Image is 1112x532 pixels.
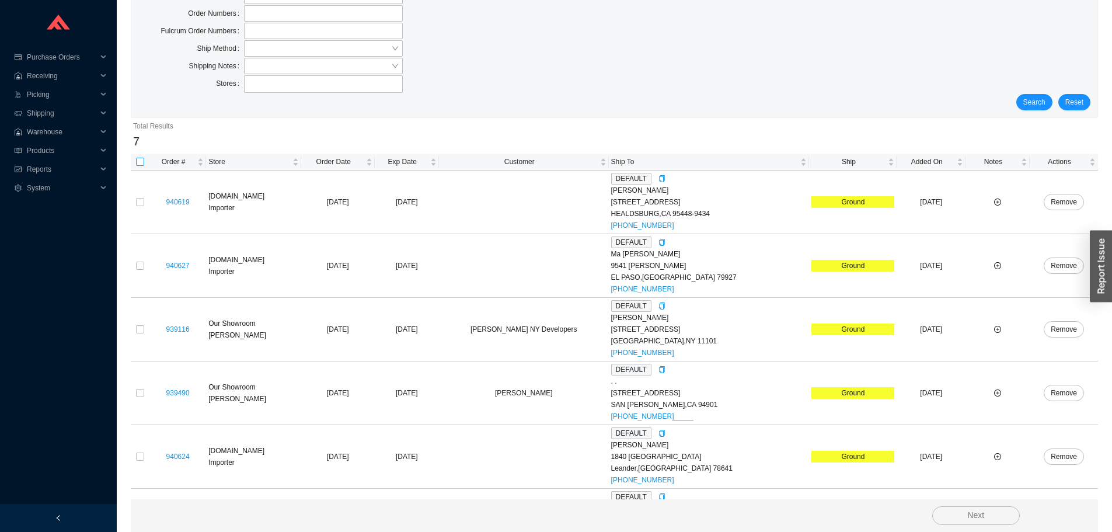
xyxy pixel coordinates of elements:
a: 940624 [166,453,190,461]
div: [DOMAIN_NAME] Importer [208,190,299,214]
a: 939116 [166,325,190,333]
div: [DATE] [377,451,437,463]
span: DEFAULT [611,427,651,439]
div: Ground [811,196,894,208]
th: Actions sortable [1030,154,1098,171]
span: Ship [811,156,886,168]
span: plus-circle [994,199,1001,206]
div: Ground [811,387,894,399]
td: [DATE] [301,171,375,234]
th: Order # sortable [149,154,206,171]
button: Next [932,506,1020,525]
label: Fulcrum Order Numbers [161,23,245,39]
span: copy [658,175,665,182]
div: Leander , [GEOGRAPHIC_DATA] 78641 [611,463,807,474]
a: [PHONE_NUMBER] [611,221,674,230]
span: Notes [968,156,1019,168]
td: [PERSON_NAME] NY Developers [439,298,609,361]
a: 940627 [166,262,190,270]
td: [DATE] [897,361,965,425]
span: Picking [27,85,97,104]
span: Search [1023,96,1045,108]
label: Stores [216,75,244,92]
span: Ship To [611,156,799,168]
td: [DATE] [301,298,375,361]
th: Notes sortable [965,154,1030,171]
span: Purchase Orders [27,48,97,67]
div: [DATE] [377,387,437,399]
span: Exp Date [377,156,428,168]
span: Order Date [304,156,364,168]
span: Actions [1032,156,1087,168]
th: Order Date sortable [301,154,375,171]
span: DEFAULT [611,364,651,375]
div: . . [611,375,807,387]
a: [PHONE_NUMBER] [611,476,674,484]
span: left [55,514,62,521]
td: [DATE] [301,425,375,489]
span: fund [14,166,22,173]
div: HEALDSBURG , CA 95448-9434 [611,208,807,220]
td: [DATE] [301,361,375,425]
span: Reports [27,160,97,179]
button: Remove [1044,194,1084,210]
td: [DATE] [301,234,375,298]
div: [DATE] [377,196,437,208]
div: [STREET_ADDRESS] [611,196,807,208]
td: [DATE] [897,171,965,234]
td: [DATE] [897,298,965,361]
span: Added On [899,156,954,168]
td: [PERSON_NAME] [439,361,609,425]
div: [DATE] [377,260,437,272]
a: [PHONE_NUMBER] [611,285,674,293]
div: [DOMAIN_NAME] Importer [208,445,299,468]
span: 7 [133,135,140,148]
div: 9541 [PERSON_NAME] [611,260,807,272]
th: Customer sortable [439,154,609,171]
a: [PHONE_NUMBER] [611,349,674,357]
button: Reset [1058,94,1090,110]
span: read [14,147,22,154]
div: [PERSON_NAME] [611,312,807,324]
div: Copy [658,491,665,503]
span: copy [658,430,665,437]
button: Search [1016,94,1052,110]
span: Customer [441,156,598,168]
div: Ground [811,260,894,272]
span: DEFAULT [611,237,651,248]
span: Reset [1065,96,1083,108]
div: [STREET_ADDRESS] [611,387,807,399]
div: [STREET_ADDRESS] [611,324,807,335]
span: DEFAULT [611,491,651,503]
span: plus-circle [994,390,1001,397]
span: setting [14,185,22,192]
span: Remove [1051,451,1077,463]
span: Order # [152,156,195,168]
span: copy [658,302,665,310]
span: Warehouse [27,123,97,141]
span: credit-card [14,54,22,61]
div: Copy [658,173,665,185]
button: Remove [1044,448,1084,465]
th: Ship sortable [809,154,897,171]
div: Ground [811,451,894,463]
div: [PERSON_NAME] [611,439,807,451]
a: 939490 [166,389,190,397]
div: Total Results [133,120,1096,132]
button: Remove [1044,321,1084,338]
span: copy [658,366,665,373]
span: plus-circle [994,453,1001,460]
td: [DATE] [897,425,965,489]
div: [DATE] [377,324,437,335]
th: Store sortable [206,154,301,171]
span: Remove [1051,324,1077,335]
td: [DATE] [897,234,965,298]
div: Ground [811,324,894,335]
label: Ship Method [197,40,244,57]
div: [PERSON_NAME] [611,185,807,196]
span: copy [658,493,665,500]
div: EL PASO , [GEOGRAPHIC_DATA] 79927 [611,272,807,283]
th: Added On sortable [897,154,965,171]
div: Copy [658,427,665,439]
span: DEFAULT [611,173,651,185]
